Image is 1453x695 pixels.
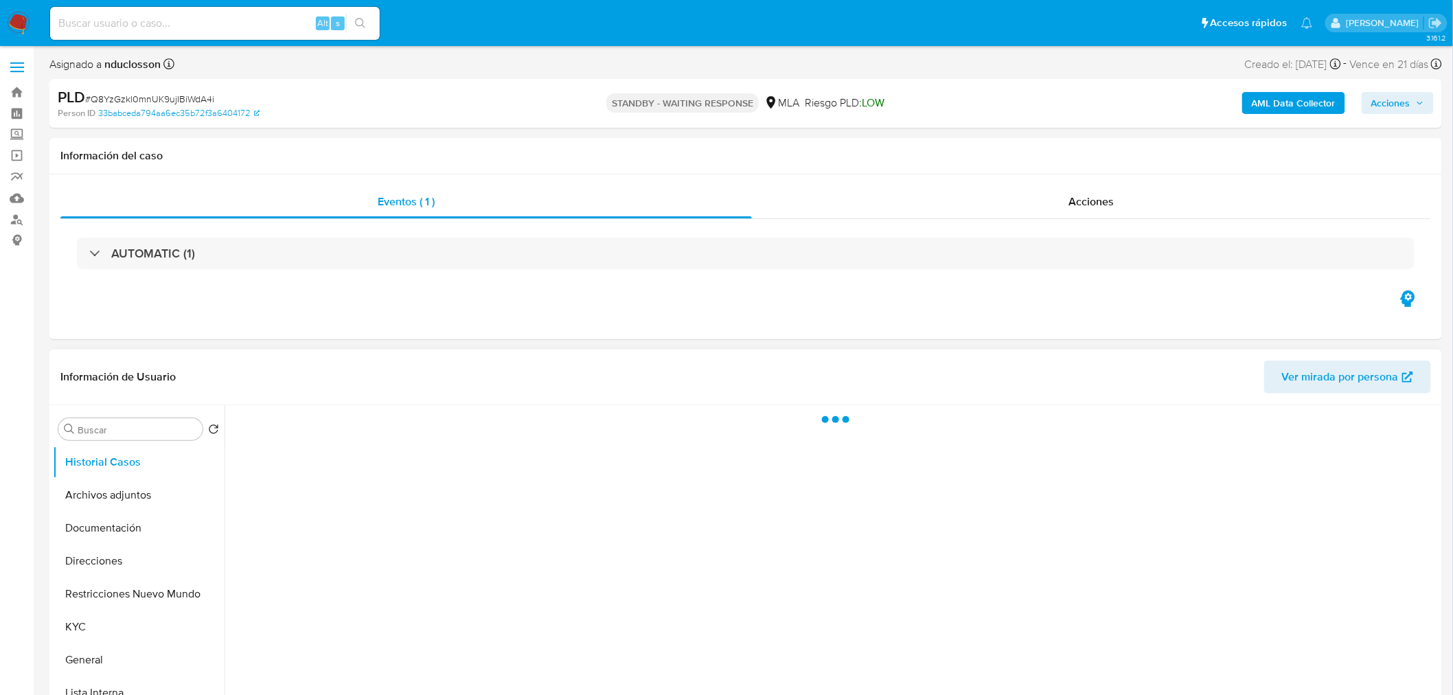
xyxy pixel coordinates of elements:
[1428,16,1443,30] a: Salir
[1264,361,1431,394] button: Ver mirada por persona
[64,424,75,435] button: Buscar
[1211,16,1288,30] span: Accesos rápidos
[78,424,197,436] input: Buscar
[606,93,759,113] p: STANDBY - WAITING RESPONSE
[1301,17,1313,29] a: Notificaciones
[60,149,1431,163] h1: Información del caso
[53,512,225,545] button: Documentación
[336,16,340,30] span: s
[1068,194,1114,209] span: Acciones
[53,611,225,643] button: KYC
[1282,361,1399,394] span: Ver mirada por persona
[1362,92,1434,114] button: Acciones
[77,238,1415,269] div: AUTOMATIC (1)
[1344,55,1347,73] span: -
[378,194,435,209] span: Eventos ( 1 )
[85,92,214,106] span: # Q8YzGzkl0mnUK9ujIBiWdA4i
[1252,92,1336,114] b: AML Data Collector
[98,107,260,119] a: 33babceda794aa6ec35b72f3a6404172
[1350,57,1429,72] span: Vence en 21 días
[50,14,380,32] input: Buscar usuario o caso...
[102,56,161,72] b: nduclosson
[49,57,161,72] span: Asignado a
[58,107,95,119] b: Person ID
[111,246,195,261] h3: AUTOMATIC (1)
[805,95,884,111] span: Riesgo PLD:
[208,424,219,439] button: Volver al orden por defecto
[58,86,85,108] b: PLD
[1371,92,1410,114] span: Acciones
[53,479,225,512] button: Archivos adjuntos
[53,643,225,676] button: General
[60,370,176,384] h1: Información de Usuario
[1242,92,1345,114] button: AML Data Collector
[1245,55,1341,73] div: Creado el: [DATE]
[53,578,225,611] button: Restricciones Nuevo Mundo
[346,14,374,33] button: search-icon
[53,446,225,479] button: Historial Casos
[1346,16,1423,30] p: nicolas.duclosson@mercadolibre.com
[317,16,328,30] span: Alt
[53,545,225,578] button: Direcciones
[764,95,799,111] div: MLA
[862,95,884,111] span: LOW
